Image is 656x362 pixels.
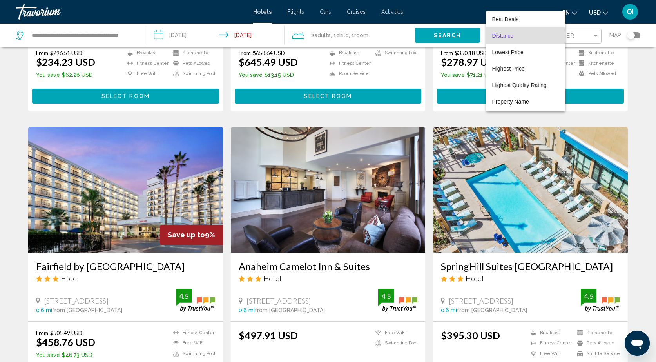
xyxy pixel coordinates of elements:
span: Property Name [492,98,529,105]
span: Highest Price [492,65,525,72]
span: Lowest Price [492,49,524,55]
span: Highest Quality Rating [492,82,547,88]
span: Distance [492,33,513,39]
div: Sort by [486,11,565,111]
span: Best Deals [492,16,519,22]
iframe: Button to launch messaging window [625,331,650,356]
